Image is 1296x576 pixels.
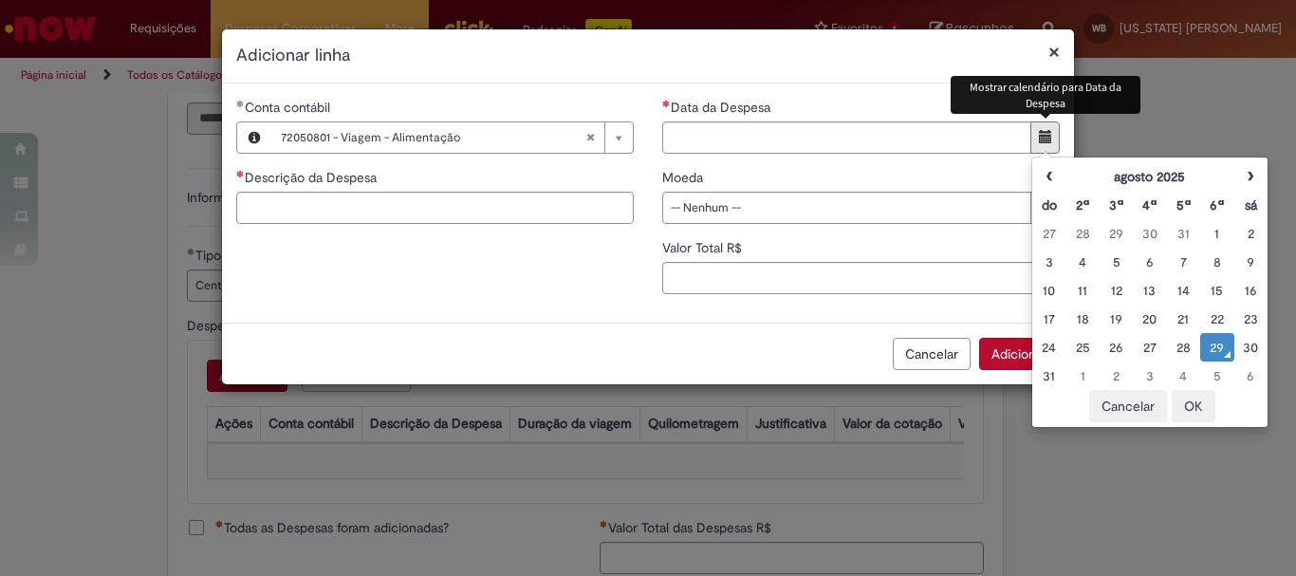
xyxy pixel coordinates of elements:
div: 08 August 2025 Friday [1205,252,1229,271]
th: Mês anterior [1032,162,1065,191]
div: 24 August 2025 Sunday [1037,338,1061,357]
div: 06 August 2025 Wednesday [1138,252,1161,271]
div: 28 August 2025 Thursday [1172,338,1195,357]
button: Mostrar calendário para Data da Despesa [1030,121,1060,154]
button: Cancelar [893,338,971,370]
div: 31 July 2025 Thursday [1172,224,1195,243]
span: -- Nenhum -- [671,193,1021,223]
div: 01 August 2025 Friday [1205,224,1229,243]
span: Necessários [236,170,245,177]
div: O seletor de data foi aberto.29 August 2025 Friday [1205,338,1229,357]
div: 17 August 2025 Sunday [1037,309,1061,328]
input: Descrição da Despesa [236,192,634,224]
th: Sexta-feira [1200,191,1233,219]
div: 10 August 2025 Sunday [1037,281,1061,300]
div: 02 September 2025 Tuesday [1104,366,1128,385]
div: 27 July 2025 Sunday [1037,224,1061,243]
div: 19 August 2025 Tuesday [1104,309,1128,328]
span: Obrigatório Preenchido [236,100,245,107]
span: Valor Total R$ [662,239,746,256]
div: 04 August 2025 Monday [1070,252,1094,271]
div: 02 August 2025 Saturday [1239,224,1263,243]
span: 72050801 - Viagem - Alimentação [281,122,585,153]
div: 27 August 2025 Wednesday [1138,338,1161,357]
div: 16 August 2025 Saturday [1239,281,1263,300]
input: Valor Total R$ [662,262,1060,294]
div: 31 August 2025 Sunday [1037,366,1061,385]
span: Data da Despesa [671,99,774,116]
div: 21 August 2025 Thursday [1172,309,1195,328]
button: OK [1172,390,1215,422]
div: 14 August 2025 Thursday [1172,281,1195,300]
div: 05 September 2025 Friday [1205,366,1229,385]
button: Conta contábil, Visualizar este registro 72050801 - Viagem - Alimentação [237,122,271,153]
div: 25 August 2025 Monday [1070,338,1094,357]
div: Mostrar calendário para Data da Despesa [951,76,1140,114]
button: Adicionar [979,338,1060,370]
div: 20 August 2025 Wednesday [1138,309,1161,328]
div: 03 September 2025 Wednesday [1138,366,1161,385]
span: Descrição da Despesa [245,169,380,186]
th: Terça-feira [1100,191,1133,219]
span: Moeda [662,169,707,186]
div: 23 August 2025 Saturday [1239,309,1263,328]
div: 07 August 2025 Thursday [1172,252,1195,271]
div: 12 August 2025 Tuesday [1104,281,1128,300]
div: 04 September 2025 Thursday [1172,366,1195,385]
div: 30 August 2025 Saturday [1239,338,1263,357]
div: Escolher data [1031,157,1268,428]
div: 01 September 2025 Monday [1070,366,1094,385]
th: Segunda-feira [1065,191,1099,219]
th: Quarta-feira [1133,191,1166,219]
div: 15 August 2025 Friday [1205,281,1229,300]
th: Domingo [1032,191,1065,219]
h2: Adicionar linha [236,44,1060,68]
div: 05 August 2025 Tuesday [1104,252,1128,271]
div: 18 August 2025 Monday [1070,309,1094,328]
div: 29 July 2025 Tuesday [1104,224,1128,243]
div: 06 September 2025 Saturday [1239,366,1263,385]
div: 28 July 2025 Monday [1070,224,1094,243]
div: 11 August 2025 Monday [1070,281,1094,300]
th: Quinta-feira [1167,191,1200,219]
span: Necessários [662,100,671,107]
div: 22 August 2025 Friday [1205,309,1229,328]
div: 30 July 2025 Wednesday [1138,224,1161,243]
div: 09 August 2025 Saturday [1239,252,1263,271]
th: agosto 2025. Alternar mês [1065,162,1233,191]
button: Fechar modal [1048,42,1060,62]
button: Cancelar [1089,390,1167,422]
th: Próximo mês [1234,162,1268,191]
div: 26 August 2025 Tuesday [1104,338,1128,357]
input: Data da Despesa [662,121,1031,154]
div: 03 August 2025 Sunday [1037,252,1061,271]
abbr: Limpar campo Conta contábil [576,122,604,153]
div: 13 August 2025 Wednesday [1138,281,1161,300]
th: Sábado [1234,191,1268,219]
span: Necessários - Conta contábil [245,99,334,116]
a: 72050801 - Viagem - AlimentaçãoLimpar campo Conta contábil [271,122,633,153]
